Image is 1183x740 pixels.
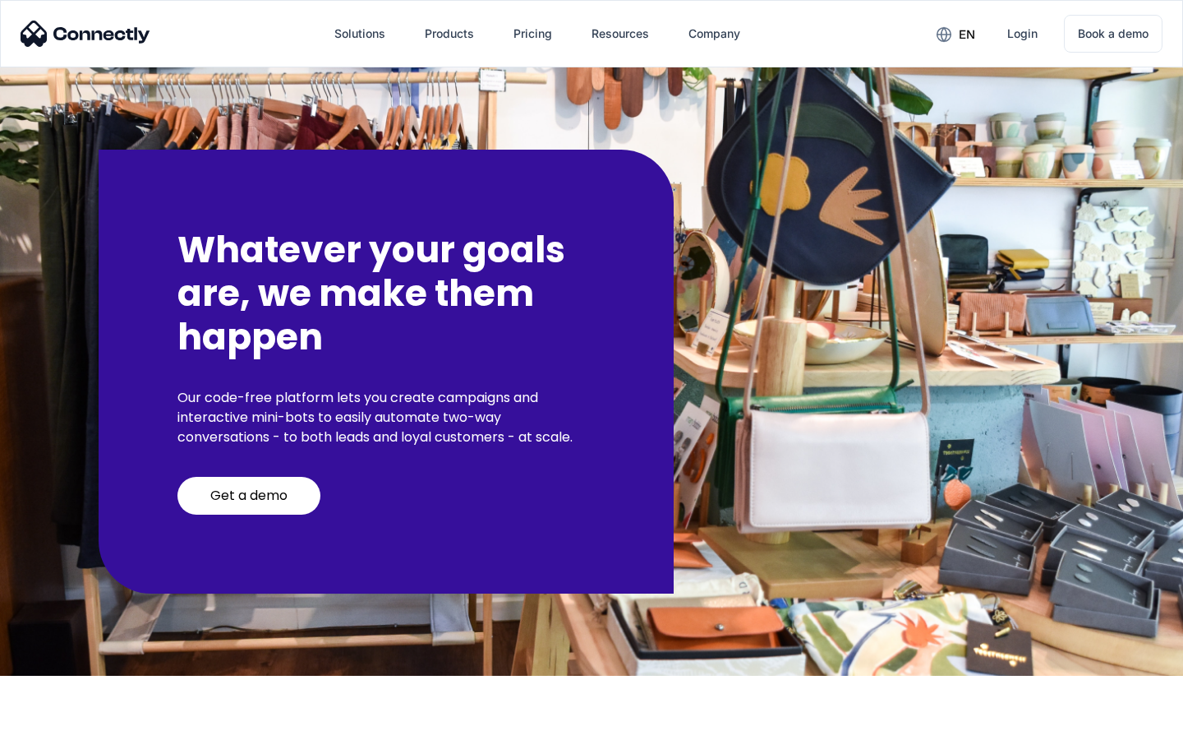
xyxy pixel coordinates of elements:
[513,22,552,45] div: Pricing
[334,22,385,45] div: Solutions
[959,23,975,46] div: en
[321,14,398,53] div: Solutions
[578,14,662,53] div: Resources
[923,21,987,46] div: en
[500,14,565,53] a: Pricing
[177,388,595,447] p: Our code-free platform lets you create campaigns and interactive mini-bots to easily automate two...
[591,22,649,45] div: Resources
[16,711,99,734] aside: Language selected: English
[177,229,595,358] h2: Whatever your goals are, we make them happen
[994,14,1051,53] a: Login
[412,14,487,53] div: Products
[688,22,740,45] div: Company
[210,488,288,504] div: Get a demo
[425,22,474,45] div: Products
[177,477,320,515] a: Get a demo
[33,711,99,734] ul: Language list
[21,21,150,47] img: Connectly Logo
[1064,15,1162,53] a: Book a demo
[1007,22,1038,45] div: Login
[675,14,753,53] div: Company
